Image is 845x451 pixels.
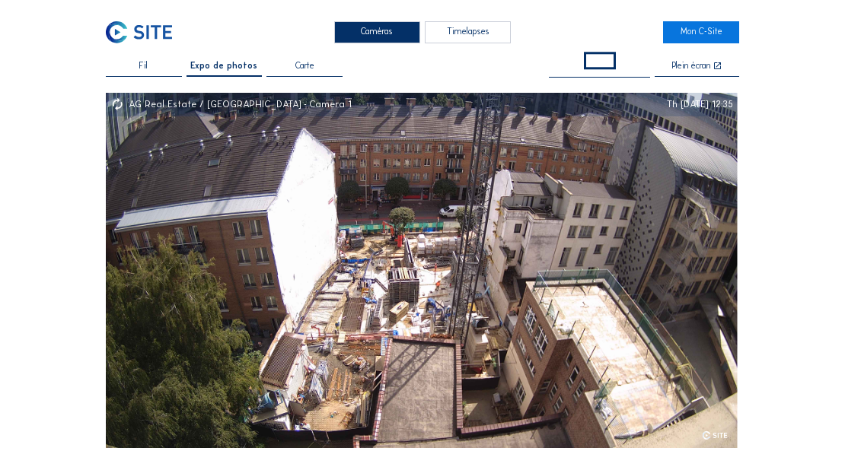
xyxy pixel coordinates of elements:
[139,62,148,71] span: Fil
[106,21,172,43] img: C-SITE Logo
[425,21,511,43] div: Timelapses
[190,62,257,71] span: Expo de photos
[672,62,711,71] div: Plein écran
[129,100,309,109] div: AG Real Estate / [GEOGRAPHIC_DATA]
[106,93,738,447] a: AG Real Estate / [GEOGRAPHIC_DATA]Camera 1Th [DATE] 12:35Imagelogo
[106,21,182,43] a: C-SITE Logo
[309,100,352,109] div: Camera 1
[667,100,733,109] div: Th [DATE] 12:35
[702,431,727,440] img: logo
[295,62,314,71] span: Carte
[106,93,738,447] img: Image
[663,21,739,43] a: Mon C-Site
[334,21,420,43] div: Caméras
